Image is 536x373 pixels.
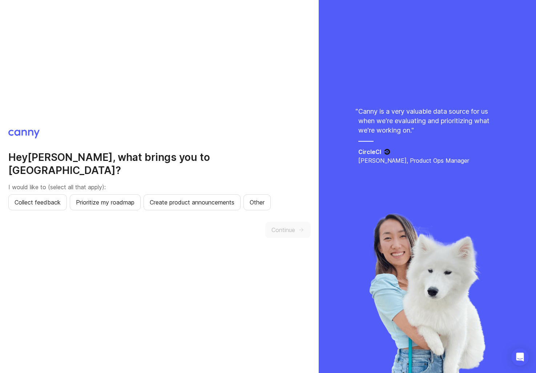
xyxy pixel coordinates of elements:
[358,147,381,156] h5: CircleCI
[384,149,390,155] img: CircleCI logo
[15,198,61,207] span: Collect feedback
[150,198,234,207] span: Create product announcements
[8,194,67,210] button: Collect feedback
[76,198,134,207] span: Prioritize my roadmap
[8,130,40,138] img: Canny logo
[265,222,311,238] button: Continue
[358,156,496,165] p: [PERSON_NAME], Product Ops Manager
[144,194,241,210] button: Create product announcements
[271,226,295,234] span: Continue
[8,151,311,177] h2: Hey [PERSON_NAME] , what brings you to [GEOGRAPHIC_DATA]?
[250,198,265,207] span: Other
[243,194,271,210] button: Other
[511,348,529,366] div: Open Intercom Messenger
[70,194,141,210] button: Prioritize my roadmap
[8,183,311,191] p: I would like to (select all that apply):
[368,213,487,373] img: liya-429d2be8cea6414bfc71c507a98abbfa.webp
[358,107,496,135] p: Canny is a very valuable data source for us when we're evaluating and prioritizing what we're wor...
